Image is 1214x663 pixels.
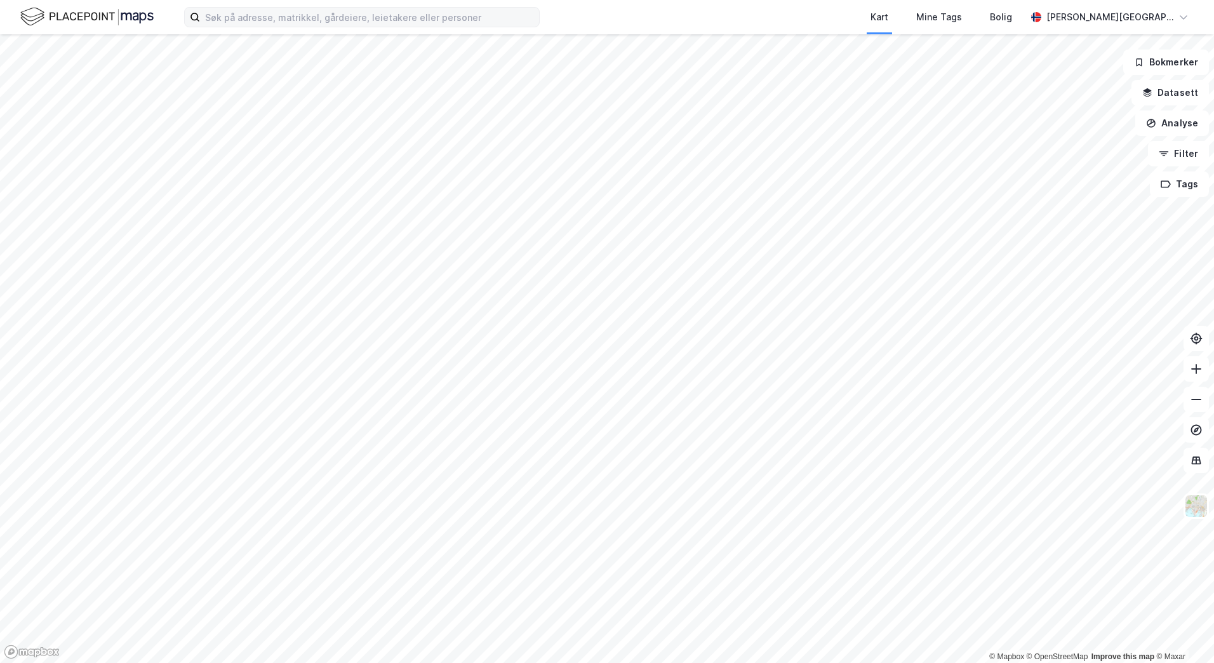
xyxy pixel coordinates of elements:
[870,10,888,25] div: Kart
[20,6,154,28] img: logo.f888ab2527a4732fd821a326f86c7f29.svg
[200,8,539,27] input: Søk på adresse, matrikkel, gårdeiere, leietakere eller personer
[1151,602,1214,663] div: Kontrollprogram for chat
[1046,10,1173,25] div: [PERSON_NAME][GEOGRAPHIC_DATA]
[916,10,962,25] div: Mine Tags
[1151,602,1214,663] iframe: Chat Widget
[990,10,1012,25] div: Bolig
